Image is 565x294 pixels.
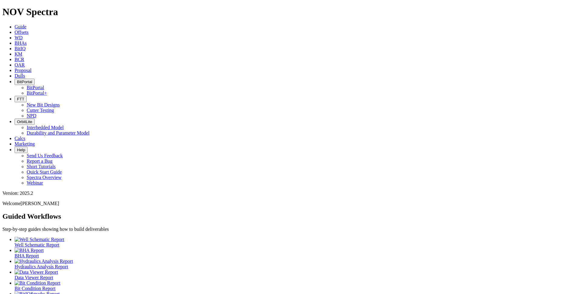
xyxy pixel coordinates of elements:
a: Interbedded Model [27,125,64,130]
img: Data Viewer Report [15,269,58,275]
a: Spectra Overview [27,175,61,180]
a: NPD [27,113,36,118]
a: KM [15,51,22,57]
div: Version: 2025.2 [2,191,563,196]
img: Hydraulics Analysis Report [15,259,73,264]
a: Dulls [15,73,25,78]
a: BitPortal [27,85,44,90]
h1: NOV Spectra [2,6,563,18]
button: FTT [15,96,27,102]
a: Quick Start Guide [27,169,62,175]
a: Guide [15,24,26,29]
a: OAR [15,62,25,67]
a: Calcs [15,136,25,141]
a: New Bit Designs [27,102,60,107]
img: BHA Report [15,248,44,253]
span: FTT [17,97,24,101]
a: BitPortal+ [27,90,47,96]
a: Webinar [27,180,43,185]
a: Cutter Testing [27,108,54,113]
a: Send Us Feedback [27,153,63,158]
a: Proposal [15,68,32,73]
span: Help [17,148,25,152]
button: OrbitLite [15,119,35,125]
a: BHAs [15,41,27,46]
h2: Guided Workflows [2,212,563,220]
button: BitPortal [15,79,35,85]
span: BHA Report [15,253,39,258]
a: Hydraulics Analysis Report Hydraulics Analysis Report [15,259,563,269]
a: WD [15,35,23,40]
a: Report a Bug [27,158,52,164]
span: OrbitLite [17,119,32,124]
a: Short Tutorials [27,164,56,169]
a: Data Viewer Report Data Viewer Report [15,269,563,280]
button: Help [15,147,28,153]
span: Well Schematic Report [15,242,59,247]
a: BHA Report BHA Report [15,248,563,258]
span: Bit Condition Report [15,286,55,291]
p: Welcome [2,201,563,206]
p: Step-by-step guides showing how to build deliverables [2,227,563,232]
img: Well Schematic Report [15,237,64,242]
a: BitIQ [15,46,25,51]
a: BCR [15,57,24,62]
span: BitPortal [17,80,32,84]
span: Data Viewer Report [15,275,53,280]
a: Well Schematic Report Well Schematic Report [15,237,563,247]
a: Durability and Parameter Model [27,130,90,136]
a: Marketing [15,141,35,146]
span: [PERSON_NAME] [21,201,59,206]
span: Hydraulics Analysis Report [15,264,68,269]
img: Bit Condition Report [15,280,60,286]
a: Offsets [15,30,28,35]
a: Bit Condition Report Bit Condition Report [15,280,563,291]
